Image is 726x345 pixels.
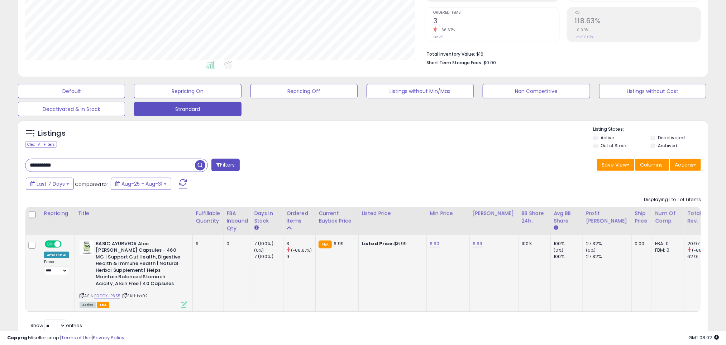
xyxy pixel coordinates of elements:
small: -66.67% [437,27,455,33]
a: B0DDXHP355 [94,293,120,299]
button: Actions [670,159,701,171]
button: Filters [211,159,239,171]
button: Save View [597,159,634,171]
div: 3 [286,241,315,247]
span: Show: entries [30,322,82,329]
button: Repricing Off [250,84,358,98]
div: Fulfillable Quantity [196,210,220,225]
span: ROI [575,11,701,15]
h2: 118.63% [575,17,701,27]
button: Strandard [134,102,241,116]
span: | SKU: ba92 [121,293,148,299]
div: 9 [196,241,218,247]
div: Ordered Items [286,210,312,225]
button: Default [18,84,125,98]
a: Privacy Policy [93,334,124,341]
div: Clear All Filters [25,141,57,148]
small: Prev: 9 [434,35,444,39]
small: (0%) [554,247,564,253]
span: Columns [640,161,663,168]
div: 100% [554,241,583,247]
img: 41diKX+aT1L._SL40_.jpg [80,241,94,255]
div: 62.91 [687,253,716,260]
small: Avg BB Share. [554,225,558,231]
button: Non Competitive [483,84,590,98]
div: 100% [521,241,545,247]
div: seller snap | | [7,335,124,341]
div: 7 (100%) [254,253,283,260]
small: Days In Stock. [254,225,258,231]
span: Ordered Items [434,11,559,15]
div: Total Rev. [687,210,713,225]
span: FBA [97,302,109,308]
div: 27.32% [586,241,631,247]
span: ON [46,241,54,247]
small: Prev: 118.63% [575,35,594,39]
div: Displaying 1 to 1 of 1 items [644,196,701,203]
li: $16 [427,49,696,58]
div: 7 (100%) [254,241,283,247]
div: BB Share 24h. [521,210,548,225]
a: 6.90 [430,240,440,247]
div: Repricing [44,210,72,217]
div: FBA inbound Qty [227,210,248,232]
div: 0 [227,241,246,247]
small: (-66.67%) [291,247,312,253]
span: OFF [61,241,72,247]
div: Min Price [430,210,467,217]
div: 100% [554,253,583,260]
b: BASIC AYURVEDA Aloe [PERSON_NAME] Capsules - 460 MG | Support Gut Health, Digestive Health & Immu... [96,241,183,289]
b: Listed Price: [362,240,394,247]
div: Listed Price [362,210,424,217]
div: [PERSON_NAME] [473,210,515,217]
div: 9 [286,253,315,260]
div: Title [78,210,190,217]
div: $6.99 [362,241,421,247]
small: (-66.67%) [692,247,713,253]
span: $0.00 [484,59,496,66]
div: Current Buybox Price [319,210,355,225]
span: 6.99 [334,240,344,247]
h2: 3 [434,17,559,27]
div: 20.97 [687,241,716,247]
button: Listings without Cost [599,84,706,98]
a: Terms of Use [61,334,92,341]
button: Columns [635,159,669,171]
small: FBA [319,241,332,248]
div: Days In Stock [254,210,280,225]
label: Archived [658,143,677,149]
h5: Listings [38,129,66,139]
small: (0%) [586,247,596,253]
button: Listings without Min/Max [367,84,474,98]
span: Aug-25 - Aug-31 [121,180,162,187]
small: 0.00% [575,27,589,33]
span: Last 7 Days [37,180,65,187]
span: All listings currently available for purchase on Amazon [80,302,96,308]
div: FBA: 0 [655,241,679,247]
label: Active [601,135,614,141]
div: FBM: 0 [655,247,679,253]
button: Aug-25 - Aug-31 [111,178,171,190]
div: Preset: [44,260,69,275]
button: Deactivated & In Stock [18,102,125,116]
label: Out of Stock [601,143,627,149]
b: Total Inventory Value: [427,51,476,57]
span: Compared to: [75,181,108,188]
button: Last 7 Days [26,178,74,190]
a: 6.99 [473,240,483,247]
div: ASIN: [80,241,187,307]
button: Repricing On [134,84,241,98]
b: Short Term Storage Fees: [427,60,483,66]
div: Num of Comp. [655,210,681,225]
label: Deactivated [658,135,685,141]
div: Ship Price [635,210,649,225]
div: Avg BB Share [554,210,580,225]
strong: Copyright [7,334,33,341]
div: Amazon AI [44,252,69,258]
span: 2025-09-8 08:02 GMT [688,334,719,341]
div: 0.00 [635,241,646,247]
small: (0%) [254,247,264,253]
div: 27.32% [586,253,631,260]
div: Profit [PERSON_NAME] [586,210,629,225]
p: Listing States: [593,126,708,133]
